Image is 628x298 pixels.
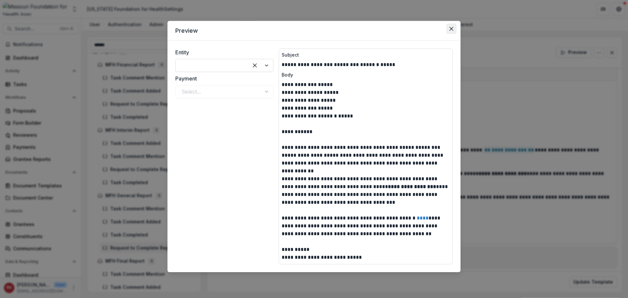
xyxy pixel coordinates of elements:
header: Preview [167,21,461,41]
div: Clear selected options [250,60,260,71]
p: Subject [282,51,450,58]
label: Payment [175,75,270,82]
label: Entity [175,48,270,56]
p: Body [282,71,450,78]
button: Close [446,24,457,34]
